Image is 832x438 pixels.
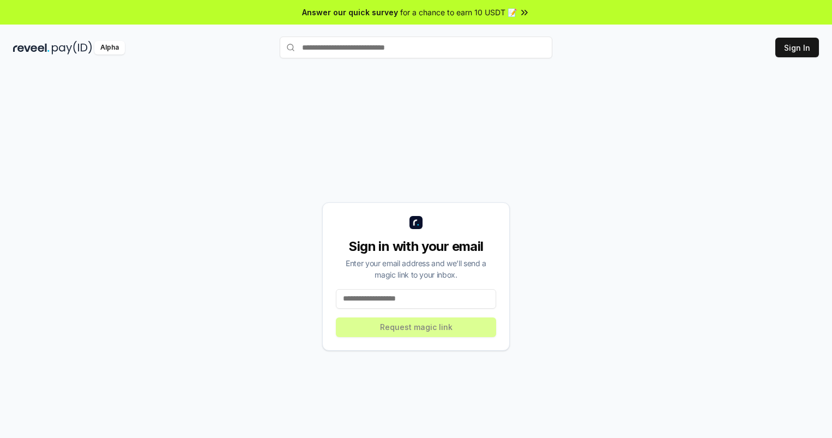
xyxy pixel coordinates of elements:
div: Alpha [94,41,125,55]
button: Sign In [775,38,819,57]
span: Answer our quick survey [302,7,398,18]
span: for a chance to earn 10 USDT 📝 [400,7,517,18]
img: logo_small [409,216,423,229]
img: pay_id [52,41,92,55]
img: reveel_dark [13,41,50,55]
div: Enter your email address and we’ll send a magic link to your inbox. [336,257,496,280]
div: Sign in with your email [336,238,496,255]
